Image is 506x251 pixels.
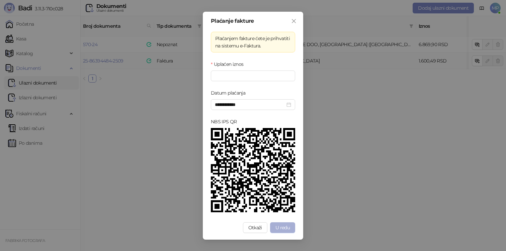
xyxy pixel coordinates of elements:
[211,128,295,212] img: NBS IPS QR Kod
[270,222,295,233] button: U redu
[248,225,262,231] span: Otkaži
[215,35,291,49] div: Plaćanjem fakture ćete je prihvatiti na sistemu e-Faktura.
[211,71,295,81] input: Uplaćen iznos
[211,89,249,97] label: Datum plaćanja
[211,60,248,68] label: Uplaćen iznos
[288,16,299,26] button: Close
[211,18,295,24] div: Plaćanje fakture
[211,118,241,125] label: NBS IPS QR
[243,222,267,233] button: Otkaži
[288,18,299,24] span: Zatvori
[291,18,297,24] span: close
[215,101,285,108] input: Datum plaćanja
[275,225,290,231] span: U redu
